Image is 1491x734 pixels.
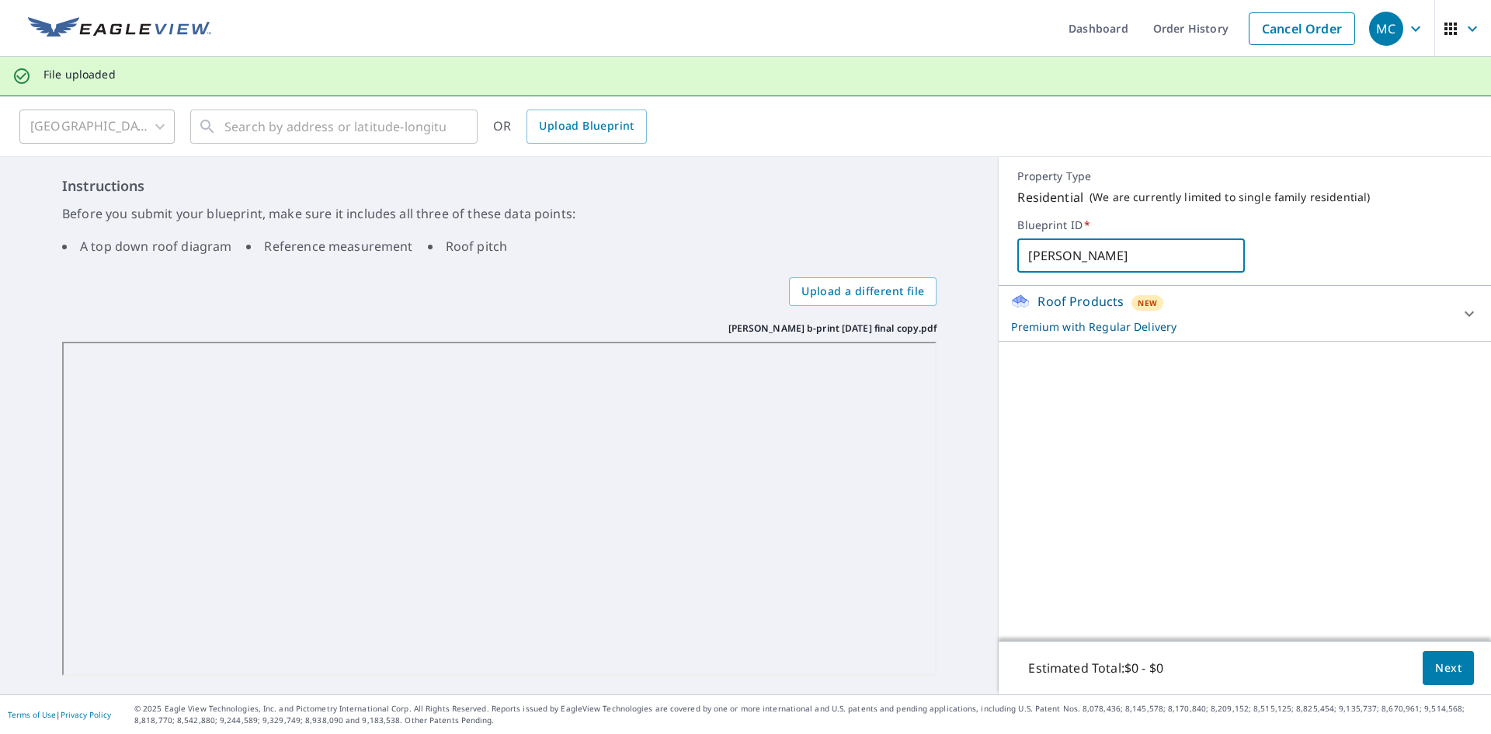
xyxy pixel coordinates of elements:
iframe: sweda b-print 8-26-25 final copy.pdf [62,342,937,677]
a: Terms of Use [8,709,56,720]
span: Upload a different file [801,282,924,301]
span: Upload Blueprint [539,117,634,136]
a: Cancel Order [1249,12,1355,45]
div: [GEOGRAPHIC_DATA] [19,105,175,148]
div: MC [1369,12,1403,46]
span: New [1138,297,1157,309]
li: A top down roof diagram [62,237,231,256]
p: © 2025 Eagle View Technologies, Inc. and Pictometry International Corp. All Rights Reserved. Repo... [134,703,1483,726]
p: ( We are currently limited to single family residential ) [1090,190,1370,204]
a: Upload Blueprint [527,110,646,144]
p: Before you submit your blueprint, make sure it includes all three of these data points: [62,204,937,223]
label: Blueprint ID [1017,218,1472,232]
p: Estimated Total: $0 - $0 [1016,651,1175,685]
h6: Instructions [62,176,937,197]
button: Next [1423,651,1474,686]
span: Next [1435,659,1461,678]
p: Property Type [1017,169,1472,183]
p: Premium with Regular Delivery [1011,318,1451,335]
p: File uploaded [43,68,116,82]
div: OR [493,110,647,144]
p: Roof Products [1037,292,1124,311]
li: Roof pitch [428,237,508,256]
li: Reference measurement [246,237,412,256]
p: Residential [1017,188,1083,207]
p: | [8,710,111,719]
label: Upload a different file [789,277,937,306]
img: EV Logo [28,17,211,40]
div: Roof ProductsNewPremium with Regular Delivery [1011,292,1479,335]
input: Search by address or latitude-longitude [224,105,446,148]
a: Privacy Policy [61,709,111,720]
p: [PERSON_NAME] b-print [DATE] final copy.pdf [728,322,937,336]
